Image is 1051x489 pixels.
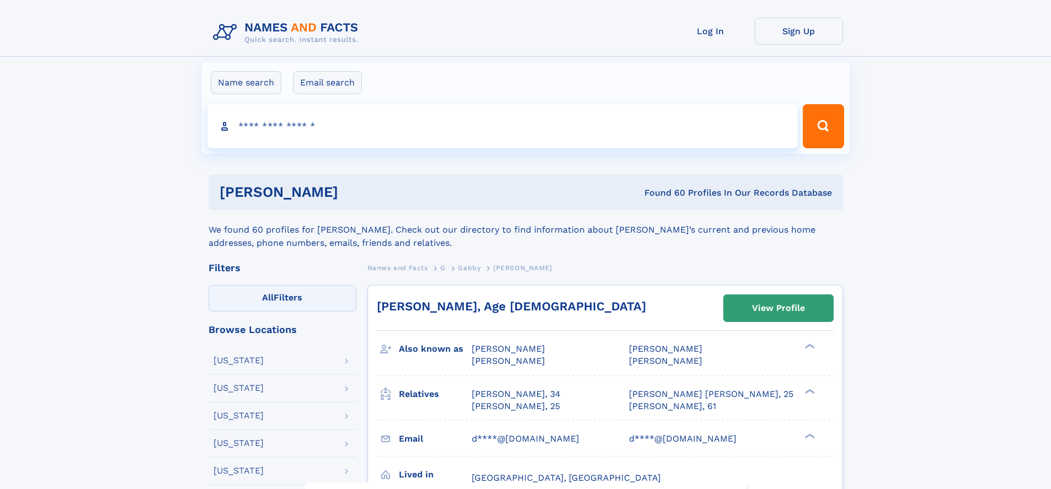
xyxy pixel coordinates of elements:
a: [PERSON_NAME], 34 [472,388,561,400]
a: [PERSON_NAME], 25 [472,400,560,412]
span: [PERSON_NAME] [629,343,702,354]
span: [PERSON_NAME] [493,264,552,272]
h3: Relatives [399,385,472,404]
input: search input [207,104,798,148]
div: ❯ [802,343,815,350]
span: Gabby [458,264,481,272]
a: Log In [666,18,755,45]
span: [PERSON_NAME] [629,356,702,366]
div: We found 60 profiles for [PERSON_NAME]. Check out our directory to find information about [PERSON... [209,210,843,250]
a: G [440,261,446,275]
label: Filters [209,285,356,311]
span: [PERSON_NAME] [472,343,545,354]
span: [PERSON_NAME] [472,356,545,366]
span: [GEOGRAPHIC_DATA], [GEOGRAPHIC_DATA] [472,472,661,483]
a: View Profile [724,295,833,321]
div: [US_STATE] [214,439,264,448]
div: ❯ [802,432,815,439]
img: Logo Names and Facts [209,18,367,47]
div: [US_STATE] [214,384,264,393]
div: Found 60 Profiles In Our Records Database [491,187,832,199]
span: All [262,292,274,303]
a: [PERSON_NAME], Age [DEMOGRAPHIC_DATA] [377,299,646,313]
a: Names and Facts [367,261,428,275]
a: [PERSON_NAME] [PERSON_NAME], 25 [629,388,793,400]
a: [PERSON_NAME], 61 [629,400,716,412]
a: Sign Up [755,18,843,45]
span: G [440,264,446,272]
div: Filters [209,263,356,273]
h1: [PERSON_NAME] [220,185,492,199]
label: Email search [293,71,362,94]
div: Browse Locations [209,325,356,335]
div: [US_STATE] [214,356,264,365]
h3: Email [399,429,472,448]
h3: Also known as [399,340,472,358]
h3: Lived in [399,465,472,484]
label: Name search [211,71,281,94]
div: View Profile [752,295,805,321]
a: Gabby [458,261,481,275]
div: ❯ [802,388,815,395]
div: [US_STATE] [214,411,264,420]
button: Search Button [803,104,844,148]
div: [US_STATE] [214,466,264,475]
